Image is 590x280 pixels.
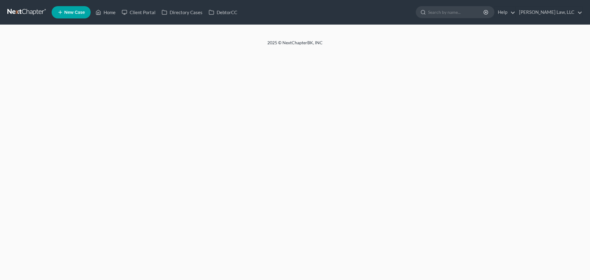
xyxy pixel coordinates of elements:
a: Directory Cases [159,7,206,18]
a: Home [92,7,119,18]
a: Help [495,7,515,18]
a: DebtorCC [206,7,240,18]
div: 2025 © NextChapterBK, INC [120,40,470,51]
a: Client Portal [119,7,159,18]
span: New Case [64,10,85,15]
a: [PERSON_NAME] Law, LLC [516,7,582,18]
input: Search by name... [428,6,484,18]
